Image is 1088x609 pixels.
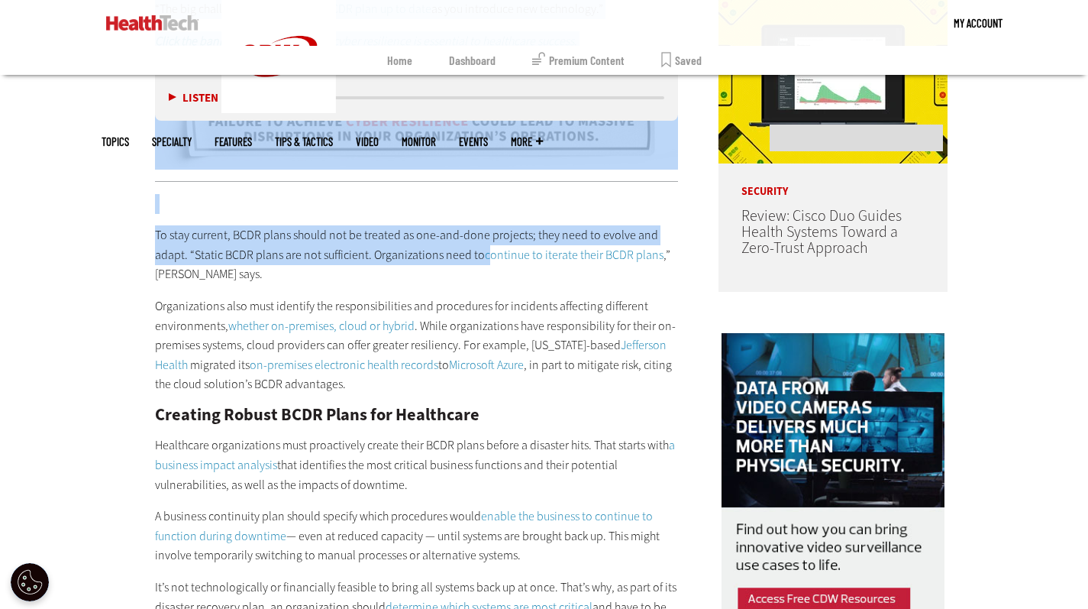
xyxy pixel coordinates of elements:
a: on-premises electronic health records [250,357,438,373]
a: Saved [661,46,702,75]
span: . While organizations have responsibility for their on-premises systems, cloud providers can offe... [155,318,676,354]
span: — even at reduced capacity — until systems are brought back up. This might involve temporarily sw... [155,528,660,564]
div: Cookie Settings [11,563,49,601]
span: Healthcare organizations must proactively create their BCDR plans before a disaster hits. That st... [155,437,669,453]
a: CDW [221,101,336,117]
span: that identifies the most critical business functions and their potential vulnerabilities, as well... [155,457,618,493]
img: Home [106,15,199,31]
span: More [511,136,543,147]
a: continue to iterate their BCDR plans [485,247,663,263]
a: Video [356,136,379,147]
a: Dashboard [449,46,496,75]
a: MonITor [402,136,436,147]
span: Topics [102,136,129,147]
a: Microsoft Azure [449,357,524,373]
span: Organizations also must identify the responsibilities and procedures for incidents affecting diff... [155,298,648,334]
span: A business continuity plan should specify which procedures would [155,508,481,524]
button: Open Preferences [11,563,49,601]
p: Security [718,164,948,197]
h2: Creating Robust BCDR Plans for Healthcare [155,407,679,423]
a: whether on-premises, cloud or hybrid [228,318,415,334]
span: to [438,357,449,373]
span: Specialty [152,136,192,147]
span: migrated its [190,357,250,373]
a: Review: Cisco Duo Guides Health Systems Toward a Zero-Trust Approach [741,206,902,258]
a: Premium Content [532,46,625,75]
a: Features [215,136,252,147]
a: Tips & Tactics [275,136,333,147]
a: Events [459,136,488,147]
a: enable the business to continue to function during downtime [155,508,653,544]
span: To stay current, BCDR plans should not be treated as one-and-done projects; they need to evolve a... [155,227,658,263]
a: Jefferson Health [155,337,667,373]
a: Home [387,46,412,75]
